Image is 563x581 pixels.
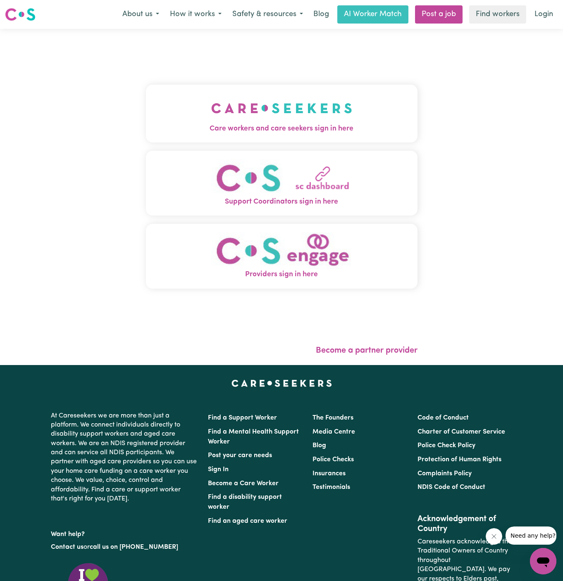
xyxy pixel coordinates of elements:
[146,197,417,207] span: Support Coordinators sign in here
[337,5,408,24] a: AI Worker Match
[208,429,299,445] a: Find a Mental Health Support Worker
[417,484,485,491] a: NDIS Code of Conduct
[506,526,556,545] iframe: Message from company
[51,408,198,507] p: At Careseekers we are more than just a platform. We connect individuals directly to disability su...
[231,380,332,387] a: Careseekers home page
[313,484,350,491] a: Testimonials
[165,6,227,23] button: How it works
[146,151,417,216] button: Support Coordinators sign in here
[313,456,354,463] a: Police Checks
[486,528,502,545] iframe: Close message
[208,480,279,487] a: Become a Care Worker
[146,269,417,280] span: Providers sign in here
[146,123,417,134] span: Care workers and care seekers sign in here
[313,429,355,435] a: Media Centre
[208,466,229,473] a: Sign In
[417,415,469,421] a: Code of Conduct
[208,518,287,524] a: Find an aged care worker
[417,429,505,435] a: Charter of Customer Service
[313,415,353,421] a: The Founders
[51,526,198,539] p: Want help?
[146,85,417,142] button: Care workers and care seekers sign in here
[51,539,198,555] p: or
[417,442,475,449] a: Police Check Policy
[469,5,526,24] a: Find workers
[5,5,36,24] a: Careseekers logo
[51,544,83,550] a: Contact us
[313,470,346,477] a: Insurances
[146,224,417,289] button: Providers sign in here
[417,514,512,534] h2: Acknowledgement of Country
[208,452,272,459] a: Post your care needs
[90,544,178,550] a: call us on [PHONE_NUMBER]
[227,6,308,23] button: Safety & resources
[117,6,165,23] button: About us
[415,5,463,24] a: Post a job
[417,470,472,477] a: Complaints Policy
[208,415,277,421] a: Find a Support Worker
[530,5,558,24] a: Login
[316,346,417,355] a: Become a partner provider
[5,7,36,22] img: Careseekers logo
[208,494,282,510] a: Find a disability support worker
[308,5,334,24] a: Blog
[530,548,556,574] iframe: Button to launch messaging window
[417,456,501,463] a: Protection of Human Rights
[313,442,326,449] a: Blog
